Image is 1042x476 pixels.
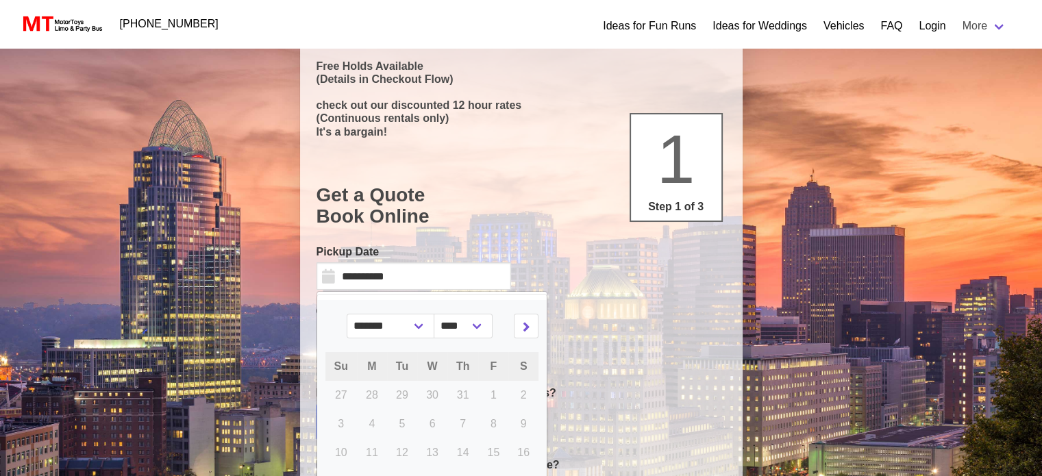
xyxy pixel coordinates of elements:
[520,360,528,372] span: S
[396,360,408,372] span: Tu
[491,389,497,401] span: 1
[823,18,865,34] a: Vehicles
[317,73,726,86] p: (Details in Checkout Flow)
[367,360,376,372] span: M
[396,447,408,458] span: 12
[335,447,347,458] span: 10
[880,18,902,34] a: FAQ
[426,389,438,401] span: 30
[712,18,807,34] a: Ideas for Weddings
[919,18,945,34] a: Login
[491,418,497,429] span: 8
[517,447,530,458] span: 16
[490,360,497,372] span: F
[521,389,527,401] span: 2
[112,10,227,38] a: [PHONE_NUMBER]
[369,418,375,429] span: 4
[427,360,437,372] span: W
[457,389,469,401] span: 31
[457,447,469,458] span: 14
[521,418,527,429] span: 9
[317,244,511,260] label: Pickup Date
[317,125,726,138] p: It's a bargain!
[317,184,726,227] h1: Get a Quote Book Online
[317,60,726,73] p: Free Holds Available
[19,14,103,34] img: MotorToys Logo
[366,447,378,458] span: 11
[334,360,348,372] span: Su
[317,112,726,125] p: (Continuous rentals only)
[430,418,436,429] span: 6
[636,199,716,215] p: Step 1 of 3
[366,389,378,401] span: 28
[335,389,347,401] span: 27
[460,418,466,429] span: 7
[456,360,470,372] span: Th
[317,99,726,112] p: check out our discounted 12 hour rates
[954,12,1015,40] a: More
[396,389,408,401] span: 29
[657,121,695,197] span: 1
[426,447,438,458] span: 13
[338,418,344,429] span: 3
[399,418,405,429] span: 5
[487,447,499,458] span: 15
[603,18,696,34] a: Ideas for Fun Runs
